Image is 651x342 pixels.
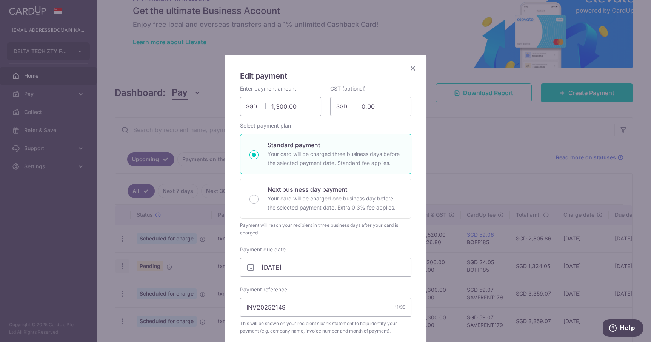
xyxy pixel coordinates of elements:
input: DD / MM / YYYY [240,258,411,277]
button: Close [408,64,417,73]
span: This will be shown on your recipient’s bank statement to help identify your payment (e.g. company... [240,320,411,335]
span: SGD [336,103,356,110]
p: Standard payment [268,140,402,149]
input: 0.00 [330,97,411,116]
label: Payment due date [240,246,286,253]
label: Enter payment amount [240,85,296,92]
input: 0.00 [240,97,321,116]
div: 11/35 [395,303,405,311]
p: Your card will be charged three business days before the selected payment date. Standard fee appl... [268,149,402,168]
p: Next business day payment [268,185,402,194]
div: Payment will reach your recipient in three business days after your card is charged. [240,222,411,237]
p: Your card will be charged one business day before the selected payment date. Extra 0.3% fee applies. [268,194,402,212]
label: Select payment plan [240,122,291,129]
label: GST (optional) [330,85,366,92]
span: SGD [246,103,266,110]
iframe: Opens a widget where you can find more information [603,319,643,338]
label: Payment reference [240,286,287,293]
h5: Edit payment [240,70,411,82]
